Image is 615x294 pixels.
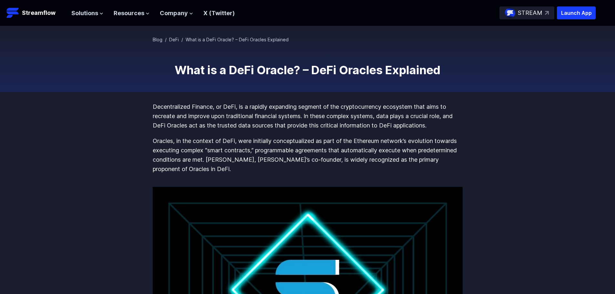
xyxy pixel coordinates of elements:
[71,9,103,18] button: Solutions
[181,37,183,42] span: /
[186,37,289,42] span: What is a DeFi Oracle? – DeFi Oracles Explained
[160,9,193,18] button: Company
[6,6,19,19] img: Streamflow Logo
[518,8,542,18] p: STREAM
[114,9,149,18] button: Resources
[153,137,463,174] p: Oracles, in the context of DeFi, were initially conceptualized as part of the Ethereum network’s ...
[169,37,179,42] a: DeFi
[165,37,167,42] span: /
[203,10,235,16] a: X (Twitter)
[545,11,549,15] img: top-right-arrow.svg
[499,6,554,19] a: STREAM
[22,8,56,17] p: Streamflow
[505,8,515,18] img: streamflow-logo-circle.png
[153,64,463,76] h1: What is a DeFi Oracle? – DeFi Oracles Explained
[153,102,463,130] p: Decentralized Finance, or DeFi, is a rapidly expanding segment of the cryptocurrency ecosystem th...
[153,37,162,42] a: Blog
[557,6,596,19] button: Launch App
[6,6,65,19] a: Streamflow
[71,9,98,18] span: Solutions
[114,9,144,18] span: Resources
[160,9,188,18] span: Company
